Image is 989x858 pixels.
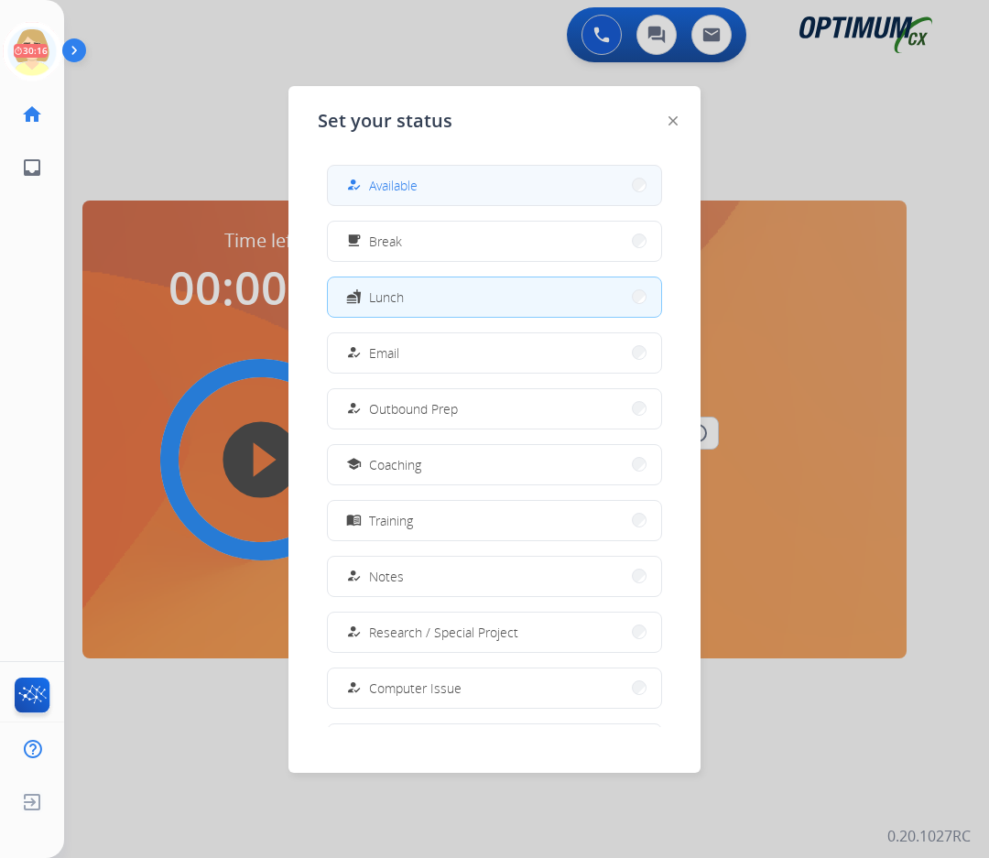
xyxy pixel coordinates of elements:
span: Outbound Prep [369,399,458,418]
button: Available [328,166,661,205]
button: Lunch [328,277,661,317]
mat-icon: how_to_reg [346,624,362,640]
p: 0.20.1027RC [887,825,971,847]
span: Set your status [318,108,452,134]
button: Coaching [328,445,661,484]
button: Research / Special Project [328,613,661,652]
span: Computer Issue [369,679,462,698]
img: close-button [668,116,678,125]
span: Lunch [369,288,404,307]
span: Notes [369,567,404,586]
button: Computer Issue [328,668,661,708]
mat-icon: how_to_reg [346,345,362,361]
button: Outbound Prep [328,389,661,429]
span: Email [369,343,399,363]
mat-icon: school [346,457,362,472]
mat-icon: fastfood [346,289,362,305]
button: Email [328,333,661,373]
mat-icon: home [21,103,43,125]
button: Internet Issue [328,724,661,764]
mat-icon: how_to_reg [346,178,362,193]
span: Available [369,176,418,195]
mat-icon: how_to_reg [346,569,362,584]
button: Notes [328,557,661,596]
mat-icon: menu_book [346,513,362,528]
mat-icon: how_to_reg [346,401,362,417]
mat-icon: inbox [21,157,43,179]
mat-icon: how_to_reg [346,680,362,696]
button: Break [328,222,661,261]
button: Training [328,501,661,540]
mat-icon: free_breakfast [346,234,362,249]
span: Break [369,232,402,251]
span: Coaching [369,455,421,474]
span: Research / Special Project [369,623,518,642]
span: Training [369,511,413,530]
